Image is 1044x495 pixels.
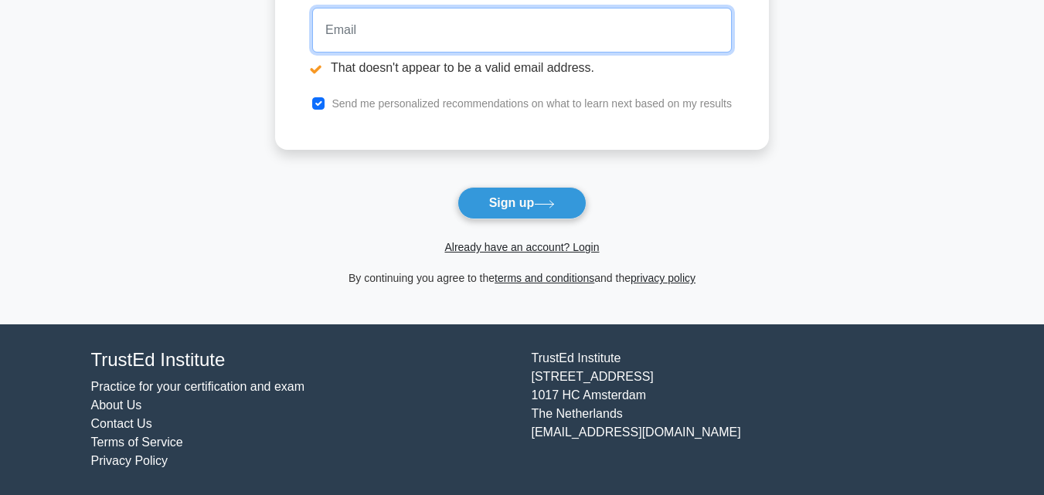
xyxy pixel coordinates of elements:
[312,8,732,53] input: Email
[91,436,183,449] a: Terms of Service
[91,349,513,371] h4: TrustEd Institute
[631,272,695,284] a: privacy policy
[91,454,168,467] a: Privacy Policy
[91,398,142,412] a: About Us
[266,269,778,287] div: By continuing you agree to the and the
[495,272,594,284] a: terms and conditions
[91,417,152,430] a: Contact Us
[91,380,305,393] a: Practice for your certification and exam
[457,187,587,219] button: Sign up
[444,241,599,253] a: Already have an account? Login
[522,349,963,470] div: TrustEd Institute [STREET_ADDRESS] 1017 HC Amsterdam The Netherlands [EMAIL_ADDRESS][DOMAIN_NAME]
[332,97,732,110] label: Send me personalized recommendations on what to learn next based on my results
[312,59,732,77] li: That doesn't appear to be a valid email address.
